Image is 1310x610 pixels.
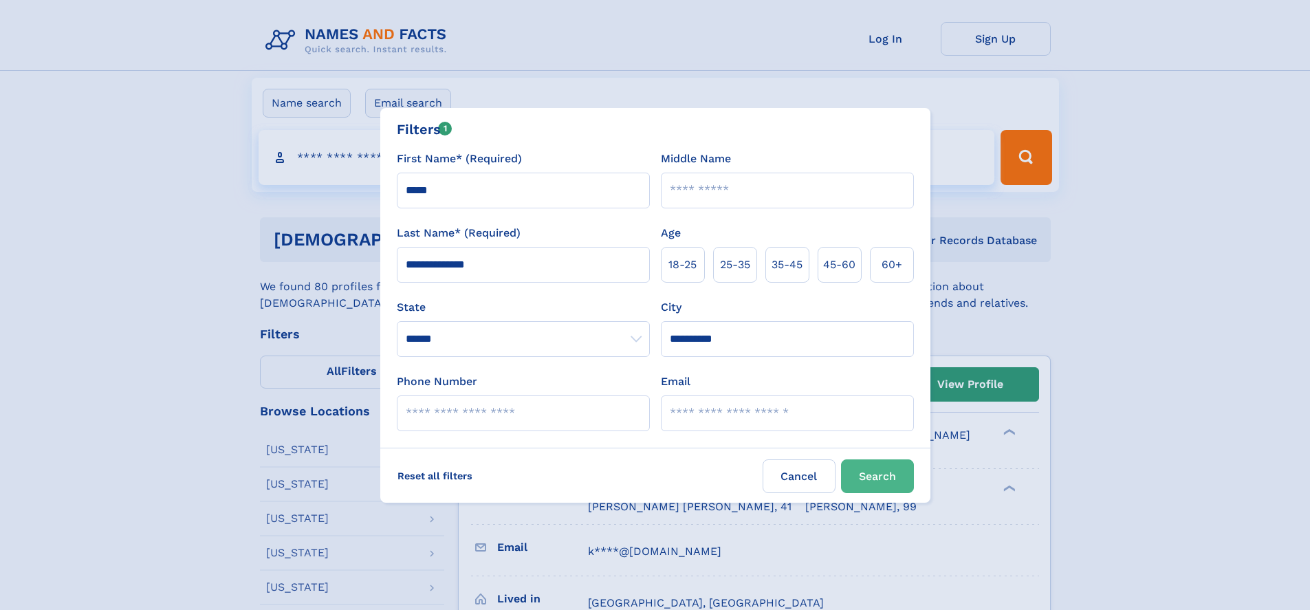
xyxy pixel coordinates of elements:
[397,225,521,241] label: Last Name* (Required)
[397,373,477,390] label: Phone Number
[397,151,522,167] label: First Name* (Required)
[661,151,731,167] label: Middle Name
[720,257,750,273] span: 25‑35
[763,459,836,493] label: Cancel
[661,225,681,241] label: Age
[772,257,803,273] span: 35‑45
[823,257,855,273] span: 45‑60
[389,459,481,492] label: Reset all filters
[882,257,902,273] span: 60+
[661,299,681,316] label: City
[661,373,690,390] label: Email
[397,299,650,316] label: State
[841,459,914,493] button: Search
[397,119,452,140] div: Filters
[668,257,697,273] span: 18‑25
